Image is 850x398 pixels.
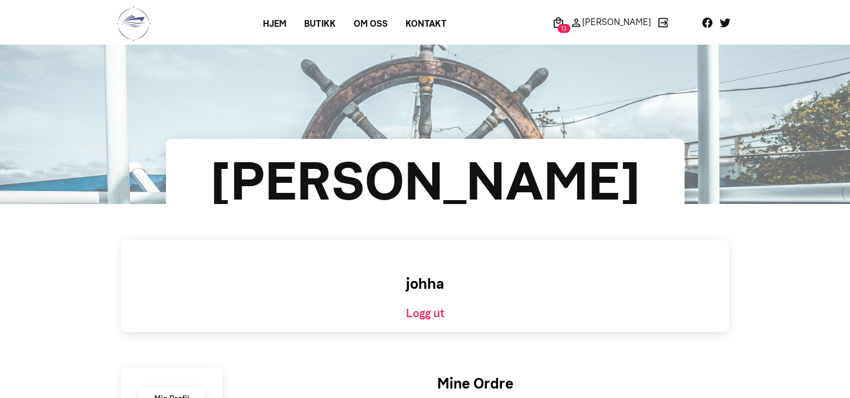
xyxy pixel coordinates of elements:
[406,307,444,320] a: Logg ut
[567,16,654,29] a: [PERSON_NAME]
[249,373,702,395] h1: Mine Ordre
[254,14,295,34] a: Hjem
[558,24,570,33] span: 13
[406,273,444,295] h1: johha
[202,142,648,222] div: [PERSON_NAME]
[295,14,345,34] a: Butikk
[397,14,456,34] a: Kontakt
[345,14,397,34] a: Om oss
[116,6,151,42] img: logo
[549,16,567,29] a: 13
